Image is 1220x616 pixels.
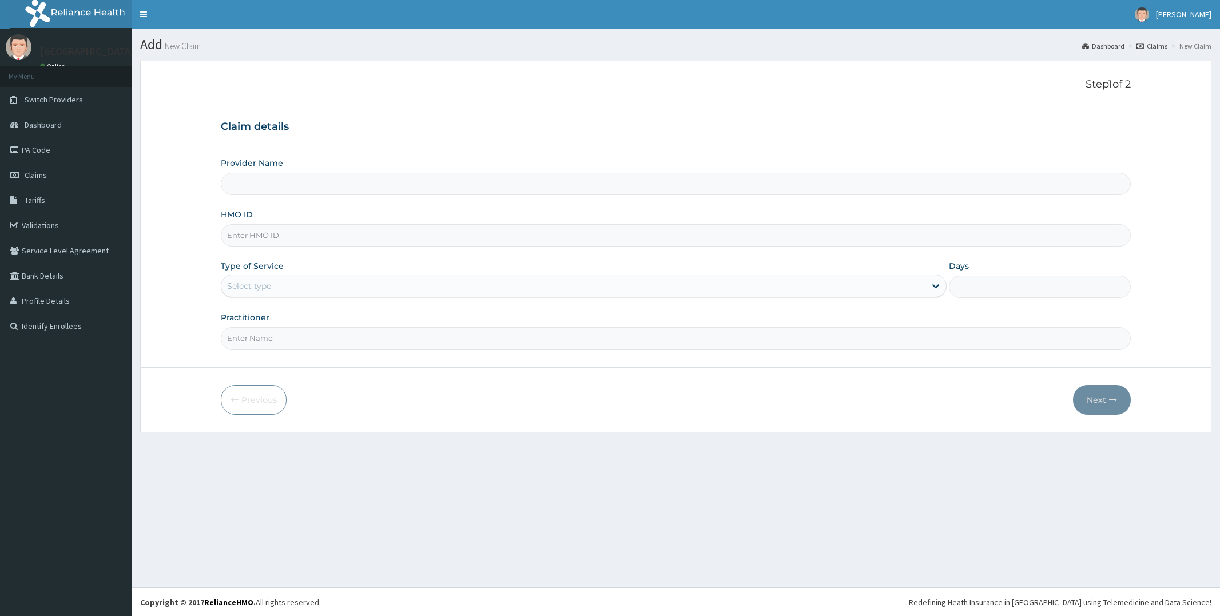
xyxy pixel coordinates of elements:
[1082,41,1124,51] a: Dashboard
[1169,41,1211,51] li: New Claim
[6,34,31,60] img: User Image
[1156,9,1211,19] span: [PERSON_NAME]
[221,224,1130,247] input: Enter HMO ID
[25,195,45,205] span: Tariffs
[221,260,284,272] label: Type of Service
[221,157,283,169] label: Provider Name
[140,597,256,607] strong: Copyright © 2017 .
[221,121,1130,133] h3: Claim details
[1135,7,1149,22] img: User Image
[25,120,62,130] span: Dashboard
[221,78,1130,91] p: Step 1 of 2
[1073,385,1131,415] button: Next
[204,597,253,607] a: RelianceHMO
[40,62,67,70] a: Online
[162,42,201,50] small: New Claim
[227,280,271,292] div: Select type
[949,260,969,272] label: Days
[1136,41,1167,51] a: Claims
[40,46,165,57] p: [GEOGRAPHIC_DATA] ABUJA
[25,94,83,105] span: Switch Providers
[221,327,1130,349] input: Enter Name
[221,209,253,220] label: HMO ID
[909,597,1211,608] div: Redefining Heath Insurance in [GEOGRAPHIC_DATA] using Telemedicine and Data Science!
[140,37,1211,52] h1: Add
[221,312,269,323] label: Practitioner
[221,385,287,415] button: Previous
[25,170,47,180] span: Claims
